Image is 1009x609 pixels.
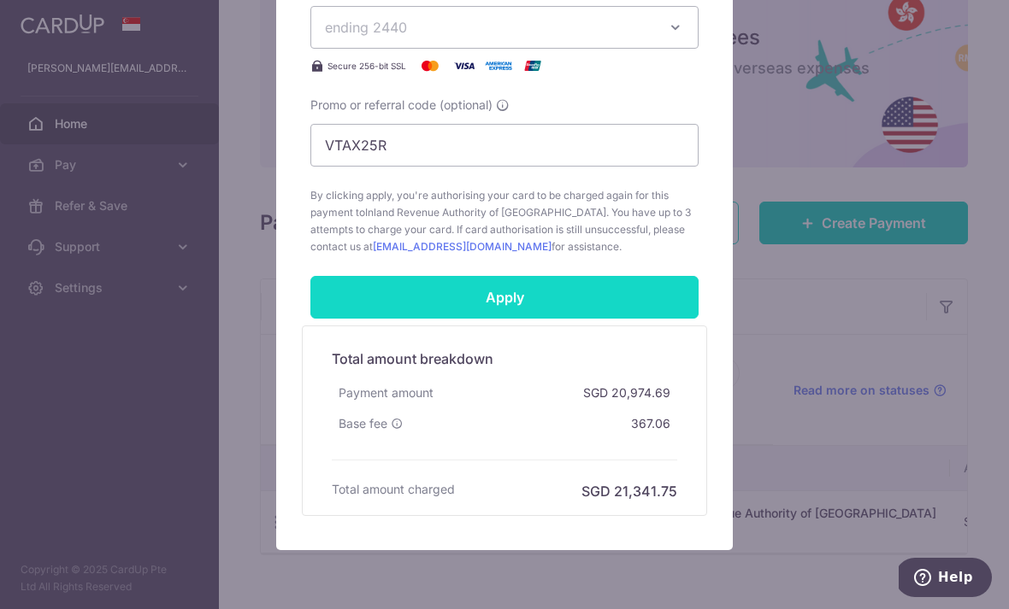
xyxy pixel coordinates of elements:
button: ending 2440 [310,6,699,49]
span: Inland Revenue Authority of [GEOGRAPHIC_DATA] [365,206,606,219]
div: 367.06 [624,408,677,439]
img: Visa [447,56,481,76]
iframe: Opens a widget where you can find more information [899,558,992,600]
span: Base fee [339,415,387,432]
img: UnionPay [516,56,550,76]
h6: Total amount charged [332,481,455,498]
div: Payment amount [332,378,440,408]
div: SGD 20,974.69 [576,378,677,408]
span: Promo or referral code (optional) [310,97,493,114]
span: By clicking apply, you're authorising your card to be charged again for this payment to . You hav... [310,187,699,255]
h5: Total amount breakdown [332,348,677,369]
span: ending 2440 [325,19,407,36]
a: [EMAIL_ADDRESS][DOMAIN_NAME] [373,240,552,253]
input: Apply [310,276,699,319]
img: American Express [481,56,516,76]
img: Mastercard [413,56,447,76]
h6: SGD 21,341.75 [581,481,677,501]
span: Secure 256-bit SSL [327,59,406,73]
